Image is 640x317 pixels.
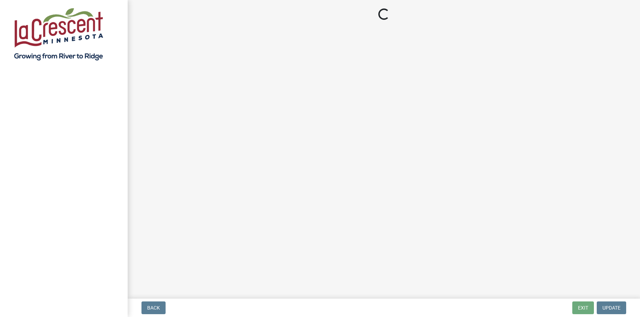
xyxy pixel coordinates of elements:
button: Exit [572,301,594,314]
span: Update [602,305,620,311]
button: Back [141,301,166,314]
span: Back [147,305,160,311]
button: Update [597,301,626,314]
img: City of La Crescent, Minnesota [14,7,103,60]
